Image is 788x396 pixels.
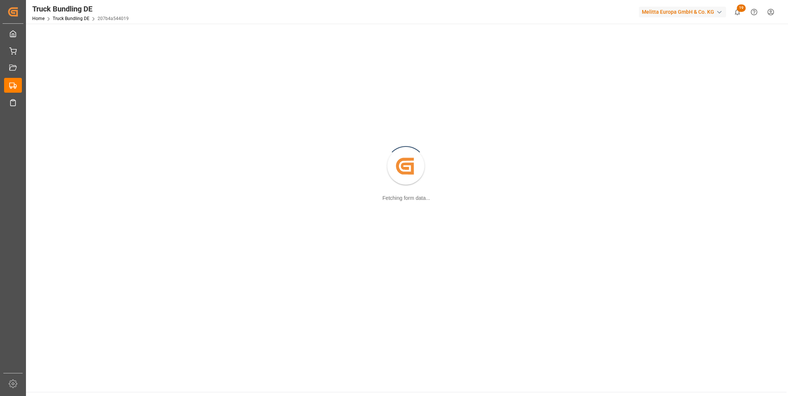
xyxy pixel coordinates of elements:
[32,16,45,21] a: Home
[32,3,129,14] div: Truck Bundling DE
[737,4,746,12] span: 19
[382,194,430,202] div: Fetching form data...
[746,4,762,20] button: Help Center
[729,4,746,20] button: show 19 new notifications
[53,16,89,21] a: Truck Bundling DE
[639,5,729,19] button: Melitta Europa GmbH & Co. KG
[639,7,726,17] div: Melitta Europa GmbH & Co. KG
